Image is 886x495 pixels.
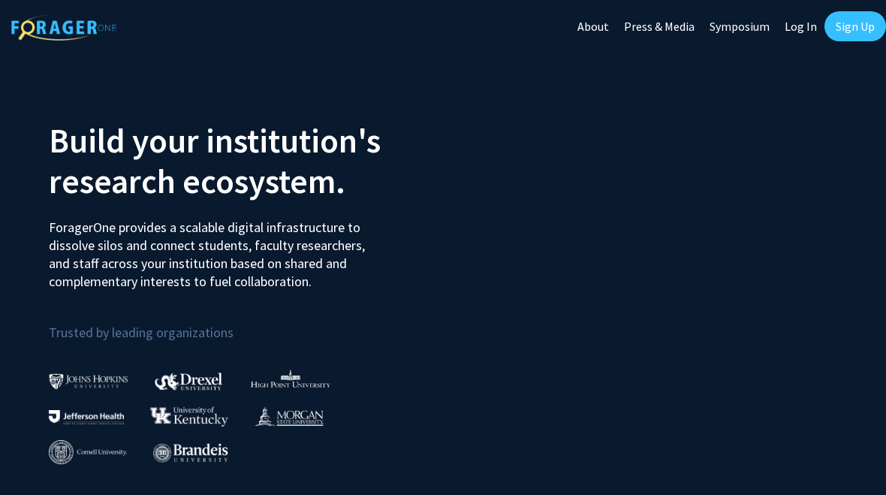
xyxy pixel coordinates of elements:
img: Thomas Jefferson University [49,410,124,424]
img: Brandeis University [153,443,228,462]
h2: Build your institution's research ecosystem. [49,120,432,201]
img: Johns Hopkins University [49,373,128,389]
img: Cornell University [49,440,127,465]
a: Sign Up [824,11,886,41]
p: Trusted by leading organizations [49,303,432,344]
img: Drexel University [155,373,222,390]
img: High Point University [251,370,330,388]
img: Morgan State University [255,406,324,426]
p: ForagerOne provides a scalable digital infrastructure to dissolve silos and connect students, fac... [49,207,386,291]
img: ForagerOne Logo [11,14,116,41]
img: University of Kentucky [150,406,228,427]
